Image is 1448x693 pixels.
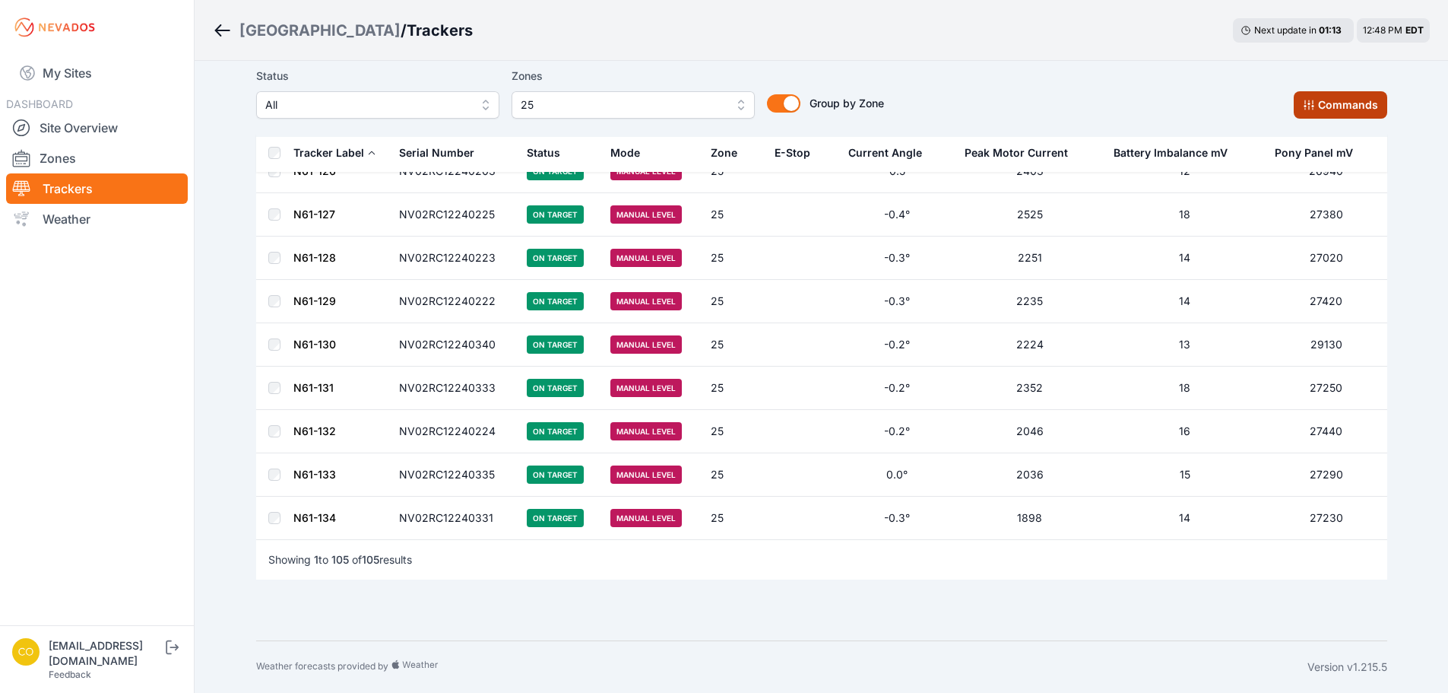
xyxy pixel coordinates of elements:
[293,338,336,351] a: N61-130
[610,422,682,440] span: Manual Level
[527,249,584,267] span: On Target
[265,96,469,114] span: All
[610,379,682,397] span: Manual Level
[1266,453,1387,497] td: 27290
[527,509,584,527] span: On Target
[702,497,765,540] td: 25
[1266,193,1387,237] td: 27380
[293,468,336,481] a: N61-133
[1114,135,1240,171] button: Battery Imbalance mV
[6,204,188,234] a: Weather
[527,145,560,161] div: Status
[1104,367,1266,410] td: 18
[390,453,518,497] td: NV02RC12240335
[1104,280,1266,323] td: 14
[702,453,765,497] td: 25
[49,638,163,669] div: [EMAIL_ADDRESS][DOMAIN_NAME]
[955,367,1104,410] td: 2352
[293,511,336,524] a: N61-134
[521,96,724,114] span: 25
[390,367,518,410] td: NV02RC12240333
[1275,145,1353,161] div: Pony Panel mV
[702,367,765,410] td: 25
[390,193,518,237] td: NV02RC12240225
[390,323,518,367] td: NV02RC12240340
[955,323,1104,367] td: 2224
[702,410,765,453] td: 25
[955,193,1104,237] td: 2525
[293,251,336,264] a: N61-128
[268,552,412,567] p: Showing to of results
[256,91,499,119] button: All
[390,237,518,280] td: NV02RC12240223
[1294,91,1387,119] button: Commands
[239,20,401,41] a: [GEOGRAPHIC_DATA]
[527,422,584,440] span: On Target
[1266,367,1387,410] td: 27250
[527,205,584,224] span: On Target
[702,323,765,367] td: 25
[512,67,755,85] label: Zones
[610,335,682,354] span: Manual Level
[331,553,349,566] span: 105
[527,292,584,310] span: On Target
[955,280,1104,323] td: 2235
[1363,24,1402,36] span: 12:48 PM
[1266,237,1387,280] td: 27020
[527,466,584,484] span: On Target
[256,67,499,85] label: Status
[256,660,1307,675] div: Weather forecasts provided by
[1275,135,1365,171] button: Pony Panel mV
[390,410,518,453] td: NV02RC12240224
[1266,323,1387,367] td: 29130
[1104,323,1266,367] td: 13
[401,20,407,41] span: /
[775,145,810,161] div: E-Stop
[775,135,822,171] button: E-Stop
[293,381,334,394] a: N61-131
[293,294,336,307] a: N61-129
[1104,193,1266,237] td: 18
[839,367,955,410] td: -0.2°
[1254,24,1317,36] span: Next update in
[6,113,188,143] a: Site Overview
[1266,497,1387,540] td: 27230
[839,497,955,540] td: -0.3°
[1104,497,1266,540] td: 14
[702,237,765,280] td: 25
[314,553,318,566] span: 1
[839,280,955,323] td: -0.3°
[1307,660,1387,675] div: Version v1.215.5
[702,193,765,237] td: 25
[527,135,572,171] button: Status
[399,145,474,161] div: Serial Number
[6,173,188,204] a: Trackers
[839,237,955,280] td: -0.3°
[362,553,379,566] span: 105
[848,145,922,161] div: Current Angle
[1266,280,1387,323] td: 27420
[839,410,955,453] td: -0.2°
[293,208,335,221] a: N61-127
[6,143,188,173] a: Zones
[610,249,682,267] span: Manual Level
[702,280,765,323] td: 25
[6,55,188,91] a: My Sites
[610,145,640,161] div: Mode
[1104,237,1266,280] td: 14
[955,410,1104,453] td: 2046
[293,135,376,171] button: Tracker Label
[965,135,1080,171] button: Peak Motor Current
[839,323,955,367] td: -0.2°
[711,145,737,161] div: Zone
[610,292,682,310] span: Manual Level
[1104,410,1266,453] td: 16
[512,91,755,119] button: 25
[1319,24,1346,37] div: 01 : 13
[293,424,336,437] a: N61-132
[527,379,584,397] span: On Target
[390,497,518,540] td: NV02RC12240331
[610,135,652,171] button: Mode
[711,135,749,171] button: Zone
